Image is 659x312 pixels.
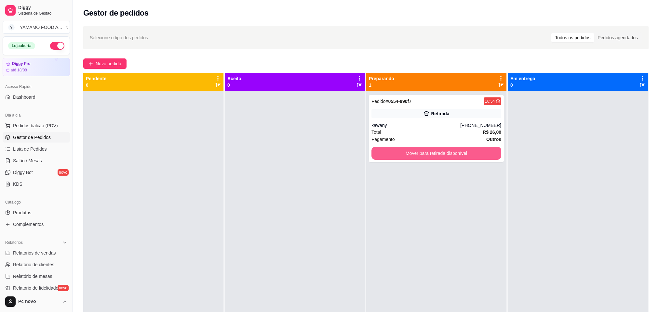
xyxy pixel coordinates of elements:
[13,169,33,176] span: Diggy Bot
[83,58,127,69] button: Novo pedido
[3,110,70,120] div: Dia a dia
[3,58,70,76] a: Diggy Proaté 18/08
[86,75,106,82] p: Pendente
[13,122,58,129] span: Pedidos balcão (PDV)
[3,81,70,92] div: Acesso Rápido
[13,209,31,216] span: Produtos
[13,261,54,268] span: Relatório de clientes
[3,207,70,218] a: Produtos
[12,61,31,66] article: Diggy Pro
[3,197,70,207] div: Catálogo
[18,11,67,16] span: Sistema de Gestão
[8,42,35,49] div: Loja aberta
[13,221,44,228] span: Complementos
[13,273,52,280] span: Relatório de mesas
[3,92,70,102] a: Dashboard
[13,181,22,187] span: KDS
[510,75,535,82] p: Em entrega
[369,75,394,82] p: Preparando
[96,60,121,67] span: Novo pedido
[371,99,386,104] span: Pedido
[11,68,27,73] article: até 18/08
[3,132,70,143] a: Gestor de Pedidos
[431,110,449,117] div: Retirada
[371,122,460,129] div: kawany
[3,167,70,178] a: Diggy Botnovo
[485,99,495,104] div: 16:54
[86,82,106,88] p: 0
[3,179,70,189] a: KDS
[371,136,395,143] span: Pagamento
[90,34,148,41] span: Selecione o tipo dos pedidos
[13,285,58,291] span: Relatório de fidelidade
[50,42,64,50] button: Alterar Status
[3,294,70,309] button: Pc novo
[13,146,47,152] span: Lista de Pedidos
[3,3,70,18] a: DiggySistema de Gestão
[88,61,93,66] span: plus
[486,137,501,142] strong: Outros
[13,94,35,100] span: Dashboard
[371,147,501,160] button: Mover para retirada disponível
[3,156,70,166] a: Salão / Mesas
[3,120,70,131] button: Pedidos balcão (PDV)
[227,75,241,82] p: Aceito
[13,250,56,256] span: Relatórios de vendas
[18,5,67,11] span: Diggy
[369,82,394,88] p: 1
[5,240,23,245] span: Relatórios
[8,24,15,31] span: Y
[13,134,51,141] span: Gestor de Pedidos
[20,24,62,31] div: YAMAMO FOOD A ...
[13,157,42,164] span: Salão / Mesas
[83,8,149,18] h2: Gestor de pedidos
[18,299,60,305] span: Pc novo
[3,271,70,281] a: Relatório de mesas
[3,283,70,293] a: Relatório de fidelidadenovo
[227,82,241,88] p: 0
[551,33,594,42] div: Todos os pedidos
[371,129,381,136] span: Total
[3,259,70,270] a: Relatório de clientes
[510,82,535,88] p: 0
[483,130,501,135] strong: R$ 26,00
[3,144,70,154] a: Lista de Pedidos
[3,219,70,230] a: Complementos
[594,33,641,42] div: Pedidos agendados
[460,122,501,129] div: [PHONE_NUMBER]
[3,248,70,258] a: Relatórios de vendas
[3,21,70,34] button: Select a team
[386,99,411,104] strong: # 0554-990f7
